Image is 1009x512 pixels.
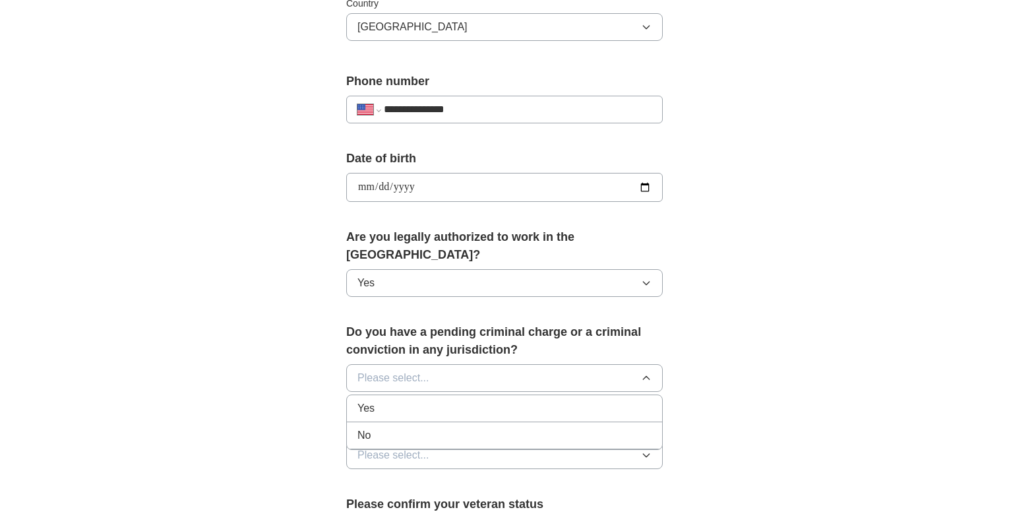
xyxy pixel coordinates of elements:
label: Do you have a pending criminal charge or a criminal conviction in any jurisdiction? [346,323,663,359]
span: Yes [357,400,375,416]
span: Yes [357,275,375,291]
span: Please select... [357,370,429,386]
button: Yes [346,269,663,297]
label: Are you legally authorized to work in the [GEOGRAPHIC_DATA]? [346,228,663,264]
label: Date of birth [346,150,663,168]
label: Phone number [346,73,663,90]
button: Please select... [346,441,663,469]
span: Please select... [357,447,429,463]
button: Please select... [346,364,663,392]
span: [GEOGRAPHIC_DATA] [357,19,468,35]
span: No [357,428,371,443]
button: [GEOGRAPHIC_DATA] [346,13,663,41]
